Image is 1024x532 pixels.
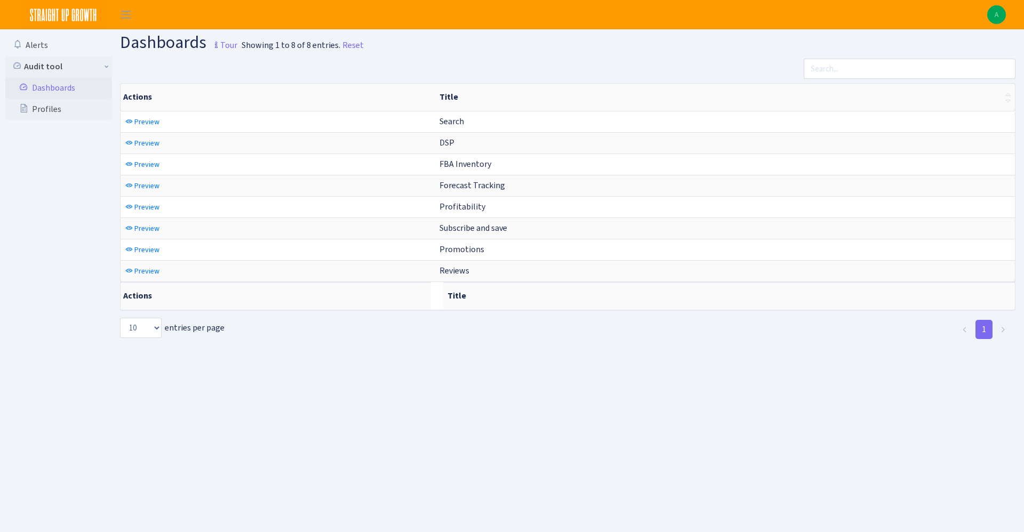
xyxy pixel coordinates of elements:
span: Preview [134,138,159,148]
a: 1 [975,320,993,339]
a: Preview [123,178,162,194]
span: Forecast Tracking [439,180,505,191]
label: entries per page [120,318,225,338]
button: Toggle navigation [113,6,139,23]
small: Tour [210,36,237,54]
a: Dashboards [5,77,112,99]
div: Showing 1 to 8 of 8 entries. [242,39,340,52]
span: DSP [439,137,454,148]
th: Title : activate to sort column ascending [435,84,1015,111]
th: Title [443,282,1015,310]
th: Actions [121,282,431,310]
a: Reset [342,39,364,52]
a: Audit tool [5,56,112,77]
span: Preview [134,223,159,233]
span: Reviews [439,265,469,276]
a: Preview [123,135,162,151]
span: Preview [134,159,159,170]
a: Profiles [5,99,112,120]
span: Preview [134,266,159,276]
h1: Dashboards [120,34,237,54]
input: Search... [804,59,1015,79]
select: entries per page [120,318,162,338]
span: Promotions [439,244,484,255]
a: Preview [123,241,162,258]
span: Subscribe and save [439,222,507,233]
span: Preview [134,181,159,191]
a: Preview [123,156,162,173]
span: Search [439,116,464,127]
span: Preview [134,202,159,212]
span: Profitability [439,201,485,212]
a: Preview [123,114,162,130]
span: Preview [134,117,159,127]
a: Tour [206,31,237,53]
a: Preview [123,220,162,237]
span: FBA Inventory [439,158,491,170]
a: A [987,5,1006,24]
a: Alerts [5,35,112,56]
th: Actions [121,84,435,111]
span: Preview [134,245,159,255]
img: Adriana Lara [987,5,1006,24]
a: Preview [123,199,162,215]
a: Preview [123,263,162,279]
